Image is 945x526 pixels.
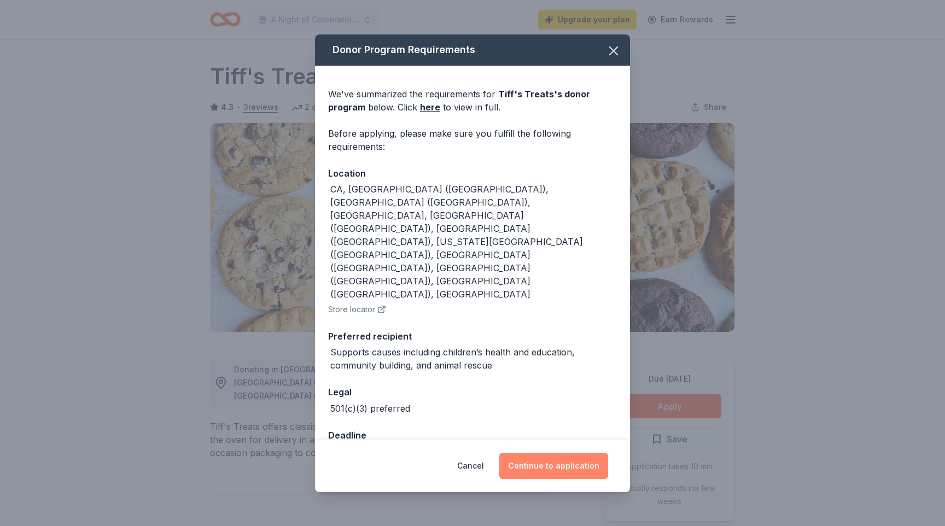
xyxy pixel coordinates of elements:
div: Deadline [328,428,617,442]
div: Location [328,166,617,180]
button: Continue to application [499,453,608,479]
div: We've summarized the requirements for below. Click to view in full. [328,87,617,114]
a: here [420,101,440,114]
button: Cancel [457,453,484,479]
div: CA, [GEOGRAPHIC_DATA] ([GEOGRAPHIC_DATA]), [GEOGRAPHIC_DATA] ([GEOGRAPHIC_DATA]), [GEOGRAPHIC_DAT... [330,183,617,301]
div: Legal [328,385,617,399]
div: Preferred recipient [328,329,617,343]
div: Supports causes including children’s health and education, community building, and animal rescue [330,346,617,372]
div: 501(c)(3) preferred [330,402,410,415]
div: Before applying, please make sure you fulfill the following requirements: [328,127,617,153]
div: Donor Program Requirements [315,34,630,66]
button: Store locator [328,303,386,316]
